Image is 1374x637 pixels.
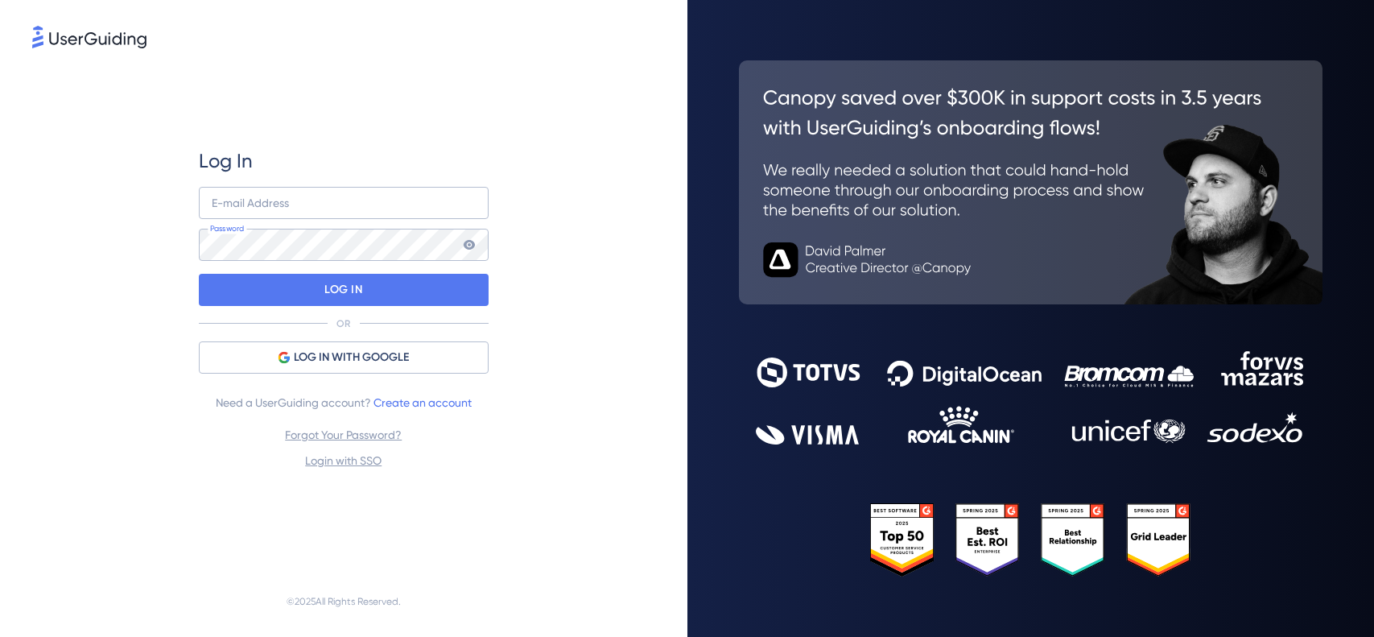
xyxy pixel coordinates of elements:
a: Create an account [373,396,472,409]
img: 25303e33045975176eb484905ab012ff.svg [870,503,1191,577]
img: 9302ce2ac39453076f5bc0f2f2ca889b.svg [756,351,1305,445]
span: © 2025 All Rights Reserved. [287,592,401,611]
span: LOG IN WITH GOOGLE [294,348,409,367]
p: OR [336,317,350,330]
img: 26c0aa7c25a843aed4baddd2b5e0fa68.svg [739,60,1323,304]
p: LOG IN [324,277,362,303]
a: Forgot Your Password? [285,428,402,441]
img: 8faab4ba6bc7696a72372aa768b0286c.svg [32,26,146,48]
input: example@company.com [199,187,489,219]
span: Log In [199,148,253,174]
a: Login with SSO [305,454,382,467]
span: Need a UserGuiding account? [216,393,472,412]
